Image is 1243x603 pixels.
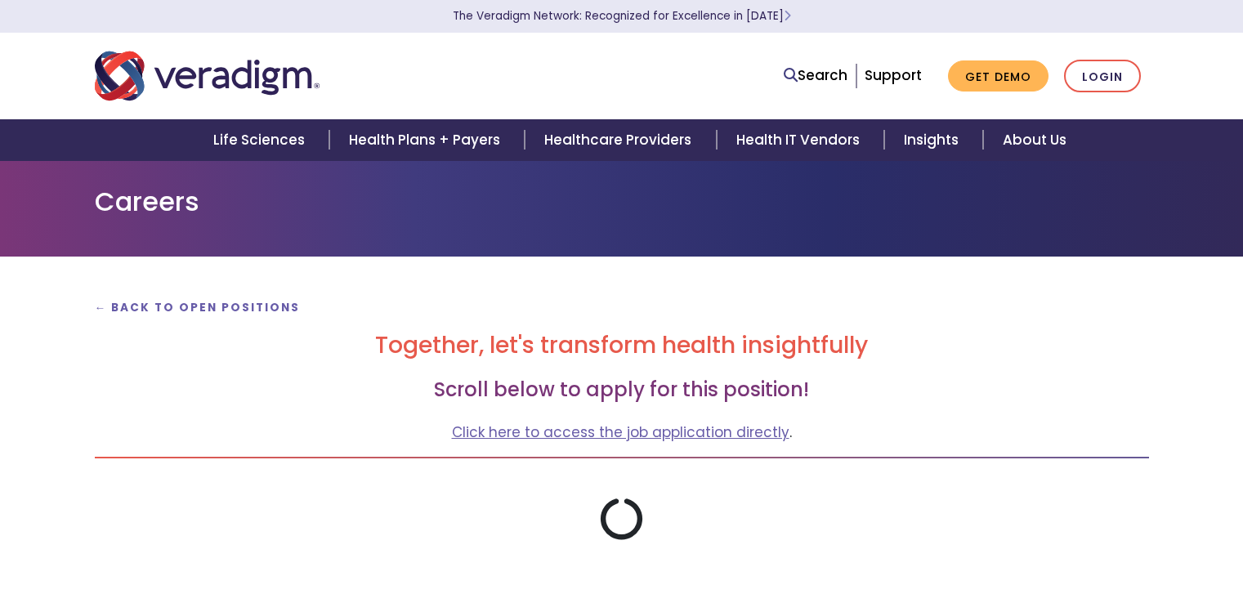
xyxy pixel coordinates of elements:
[525,119,716,161] a: Healthcare Providers
[865,65,922,85] a: Support
[95,332,1149,360] h2: Together, let's transform health insightfully
[983,119,1086,161] a: About Us
[194,119,329,161] a: Life Sciences
[95,422,1149,444] p: .
[452,422,789,442] a: Click here to access the job application directly
[95,186,1149,217] h1: Careers
[329,119,525,161] a: Health Plans + Payers
[95,49,320,103] img: Veradigm logo
[884,119,983,161] a: Insights
[453,8,791,24] a: The Veradigm Network: Recognized for Excellence in [DATE]Learn More
[784,65,847,87] a: Search
[95,300,301,315] a: ← Back to Open Positions
[95,378,1149,402] h3: Scroll below to apply for this position!
[717,119,884,161] a: Health IT Vendors
[948,60,1049,92] a: Get Demo
[1064,60,1141,93] a: Login
[784,8,791,24] span: Learn More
